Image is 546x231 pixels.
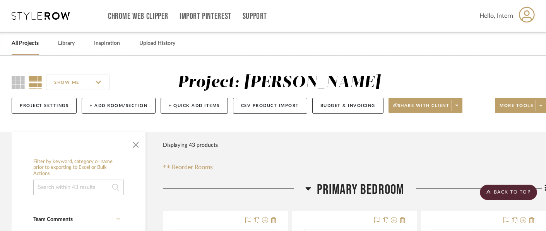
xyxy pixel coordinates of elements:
button: Reorder Rooms [163,163,213,172]
button: Project Settings [12,98,77,114]
span: Primary Bedroom [317,182,404,198]
h6: Filter by keyword, category or name prior to exporting to Excel or Bulk Actions [33,159,124,177]
a: Upload History [139,38,175,49]
button: Share with client [389,98,463,113]
a: Library [58,38,75,49]
a: All Projects [12,38,39,49]
div: Displaying 43 products [163,138,218,153]
span: Team Comments [33,217,73,222]
span: Share with client [393,103,450,114]
button: + Add Room/Section [82,98,156,114]
a: Import Pinterest [180,13,231,20]
a: Support [243,13,267,20]
scroll-to-top-button: BACK TO TOP [480,185,537,200]
button: Budget & Invoicing [312,98,383,114]
button: + Quick Add Items [161,98,228,114]
button: CSV Product Import [233,98,307,114]
span: Reorder Rooms [172,163,213,172]
a: Chrome Web Clipper [108,13,168,20]
button: Close [128,136,144,151]
a: Inspiration [94,38,120,49]
span: Hello, Intern [479,11,513,20]
input: Search within 43 results [33,180,124,195]
div: Project: [PERSON_NAME] [178,75,380,91]
span: More tools [500,103,533,114]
